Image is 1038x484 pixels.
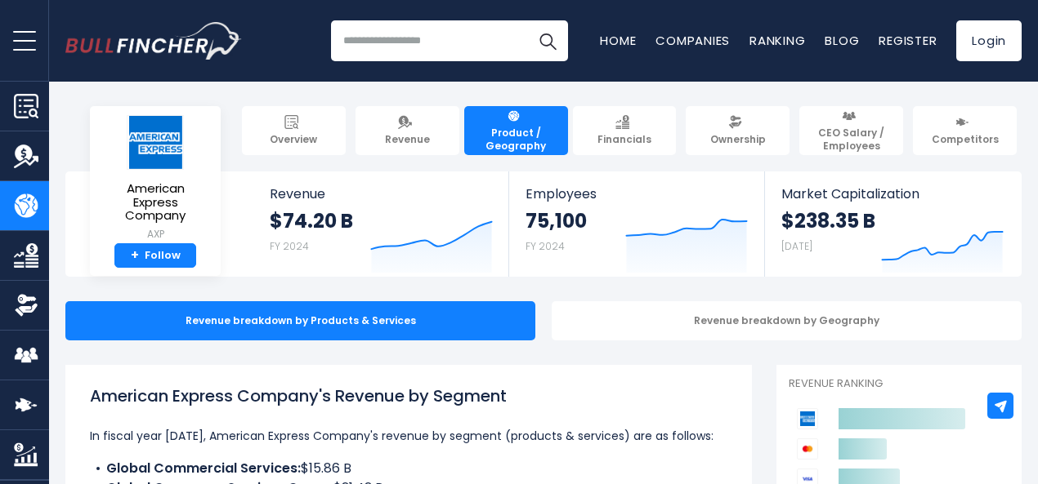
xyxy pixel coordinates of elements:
img: Bullfincher logo [65,22,242,60]
span: American Express Company [103,182,208,223]
img: Ownership [14,293,38,317]
span: Competitors [932,133,999,146]
a: Market Capitalization $238.35 B [DATE] [765,171,1020,277]
a: American Express Company AXP [102,114,208,243]
div: Revenue breakdown by Products & Services [65,301,535,340]
small: FY 2024 [526,239,565,253]
a: Home [600,32,636,49]
b: Global Commercial Services: [106,459,301,477]
span: Revenue [385,133,430,146]
strong: + [131,248,139,263]
span: Product / Geography [472,127,561,152]
img: Mastercard Incorporated competitors logo [797,438,818,460]
a: Ownership [686,106,790,155]
span: Overview [270,133,317,146]
div: Revenue breakdown by Geography [552,301,1022,340]
a: Login [956,20,1022,61]
a: CEO Salary / Employees [799,106,903,155]
p: In fiscal year [DATE], American Express Company's revenue by segment (products & services) are as... [90,426,727,446]
a: Revenue $74.20 B FY 2024 [253,171,509,277]
li: $15.86 B [90,459,727,478]
a: Financials [573,106,677,155]
strong: $238.35 B [781,208,875,233]
a: Competitors [913,106,1017,155]
span: Revenue [270,186,493,202]
p: Revenue Ranking [789,377,1009,391]
small: AXP [103,227,208,242]
span: Market Capitalization [781,186,1004,202]
a: +Follow [114,243,196,269]
a: Product / Geography [464,106,568,155]
small: FY 2024 [270,239,309,253]
img: American Express Company competitors logo [797,408,818,429]
a: Go to homepage [65,22,241,60]
a: Revenue [356,106,459,155]
strong: $74.20 B [270,208,353,233]
a: Ranking [749,32,805,49]
small: [DATE] [781,239,812,253]
span: CEO Salary / Employees [807,127,896,152]
span: Ownership [710,133,766,146]
a: Overview [242,106,346,155]
span: Employees [526,186,747,202]
strong: 75,100 [526,208,587,233]
button: Search [527,20,568,61]
a: Companies [655,32,730,49]
a: Employees 75,100 FY 2024 [509,171,763,277]
h1: American Express Company's Revenue by Segment [90,384,727,408]
a: Register [879,32,937,49]
a: Blog [825,32,859,49]
span: Financials [597,133,651,146]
